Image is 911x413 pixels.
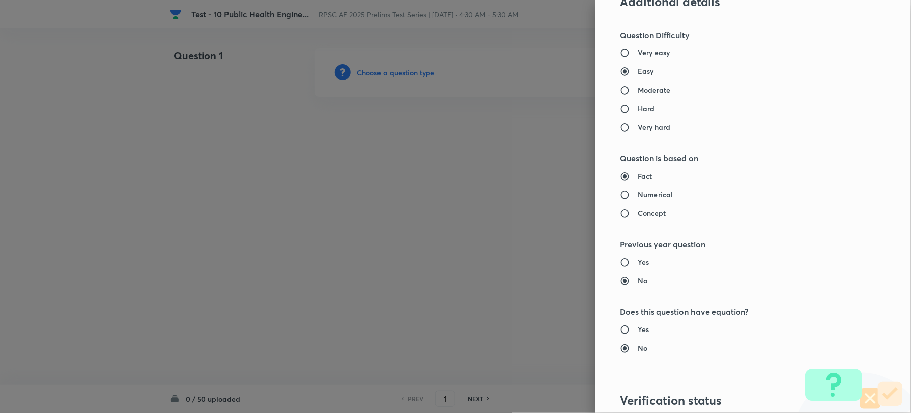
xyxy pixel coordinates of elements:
[620,393,853,408] h3: Verification status
[638,122,670,132] h6: Very hard
[638,66,654,76] h6: Easy
[638,47,670,58] h6: Very easy
[620,152,853,164] h5: Question is based on
[638,85,670,95] h6: Moderate
[638,189,673,200] h6: Numerical
[620,306,853,318] h5: Does this question have equation?
[620,29,853,41] h5: Question Difficulty
[638,208,666,218] h6: Concept
[638,324,649,335] h6: Yes
[638,275,647,286] h6: No
[638,257,649,267] h6: Yes
[620,238,853,251] h5: Previous year question
[638,171,652,181] h6: Fact
[638,343,647,353] h6: No
[638,103,655,114] h6: Hard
